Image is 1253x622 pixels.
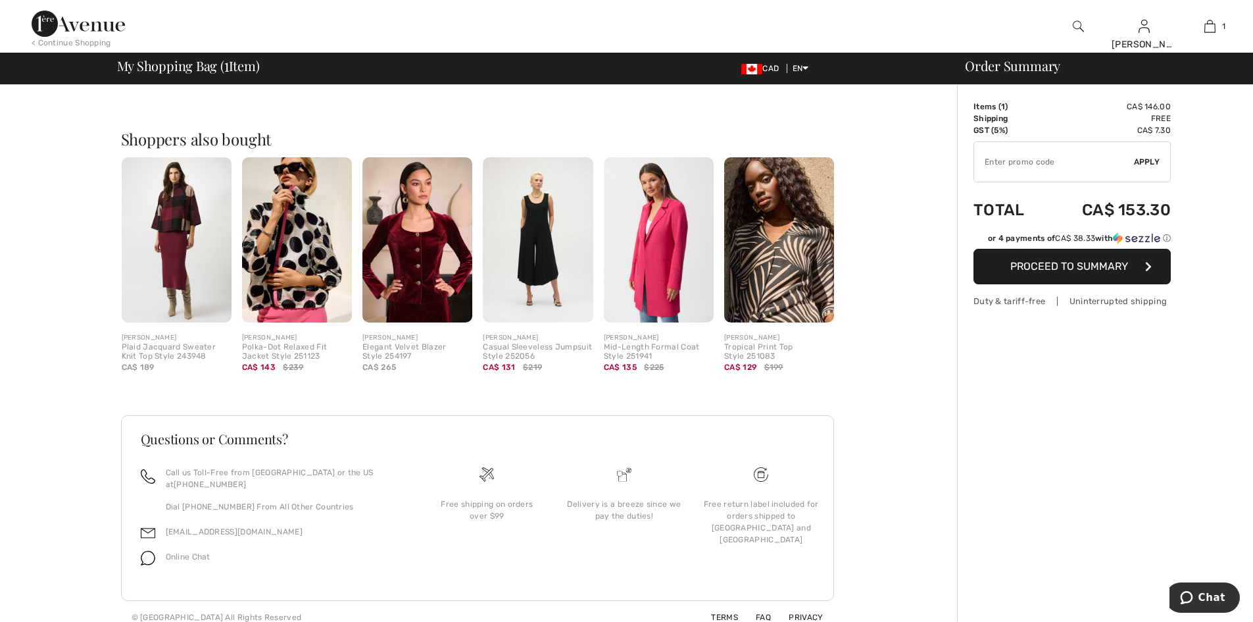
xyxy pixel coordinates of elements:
[740,613,771,622] a: FAQ
[617,467,631,482] img: Delivery is a breeze since we pay the duties!
[1139,18,1150,34] img: My Info
[479,467,494,482] img: Free shipping on orders over $99
[141,526,155,540] img: email
[724,333,834,343] div: [PERSON_NAME]
[166,527,303,536] a: [EMAIL_ADDRESS][DOMAIN_NAME]
[362,333,472,343] div: [PERSON_NAME]
[166,552,210,561] span: Online Chat
[1001,102,1005,111] span: 1
[429,498,545,522] div: Free shipping on orders over $99
[724,157,834,323] img: Tropical Print Top Style 251083
[566,498,682,522] div: Delivery is a breeze since we pay the duties!
[122,157,232,323] img: Plaid Jacquard Sweater Knit Top Style 243948
[32,37,111,49] div: < Continue Shopping
[973,295,1171,307] div: Duty & tariff-free | Uninterrupted shipping
[754,467,768,482] img: Free shipping on orders over $99
[166,501,403,513] p: Dial [PHONE_NUMBER] From All Other Countries
[604,157,714,323] img: Mid-Length Formal Coat Style 251941
[773,613,823,622] a: Privacy
[283,361,303,373] span: $239
[32,11,125,37] img: 1ère Avenue
[166,467,403,490] p: Call us Toll-Free from [GEOGRAPHIC_DATA] or the US at
[121,131,845,147] h2: Shoppers also bought
[1073,18,1084,34] img: search the website
[1045,188,1171,232] td: CA$ 153.30
[1055,234,1095,243] span: CA$ 38.33
[741,64,784,73] span: CAD
[1113,232,1160,244] img: Sezzle
[793,64,809,73] span: EN
[724,363,756,372] span: CA$ 129
[764,361,783,373] span: $199
[174,480,246,489] a: [PHONE_NUMBER]
[242,343,352,361] div: Polka-Dot Relaxed Fit Jacket Style 251123
[949,59,1245,72] div: Order Summary
[1134,156,1160,168] span: Apply
[141,432,814,446] h3: Questions or Comments?
[703,498,819,546] div: Free return label included for orders shipped to [GEOGRAPHIC_DATA] and [GEOGRAPHIC_DATA]
[122,343,232,361] div: Plaid Jacquard Sweater Knit Top Style 243948
[523,361,542,373] span: $219
[1045,124,1171,136] td: CA$ 7.30
[141,469,155,484] img: call
[362,157,472,323] img: Elegant Velvet Blazer Style 254197
[1112,38,1176,51] div: [PERSON_NAME]
[973,188,1045,232] td: Total
[973,113,1045,124] td: Shipping
[644,361,664,373] span: $225
[117,59,260,72] span: My Shopping Bag ( Item)
[1204,18,1216,34] img: My Bag
[483,363,515,372] span: CA$ 131
[362,343,472,361] div: Elegant Velvet Blazer Style 254197
[741,64,762,74] img: Canadian Dollar
[724,343,834,361] div: Tropical Print Top Style 251083
[122,363,155,372] span: CA$ 189
[604,333,714,343] div: [PERSON_NAME]
[695,613,738,622] a: Terms
[988,232,1171,244] div: or 4 payments of with
[242,363,276,372] span: CA$ 143
[362,363,396,372] span: CA$ 265
[1222,20,1225,32] span: 1
[974,142,1134,182] input: Promo code
[1169,583,1240,615] iframe: Opens a widget where you can chat to one of our agents
[973,124,1045,136] td: GST (5%)
[1045,113,1171,124] td: Free
[1045,101,1171,113] td: CA$ 146.00
[1010,260,1128,272] span: Proceed to Summary
[483,333,593,343] div: [PERSON_NAME]
[973,232,1171,249] div: or 4 payments ofCA$ 38.33withSezzle Click to learn more about Sezzle
[483,343,593,361] div: Casual Sleeveless Jumpsuit Style 252056
[973,101,1045,113] td: Items ( )
[1139,20,1150,32] a: Sign In
[224,56,229,73] span: 1
[973,249,1171,284] button: Proceed to Summary
[604,363,637,372] span: CA$ 135
[141,551,155,565] img: chat
[242,333,352,343] div: [PERSON_NAME]
[604,343,714,361] div: Mid-Length Formal Coat Style 251941
[1177,18,1242,34] a: 1
[122,333,232,343] div: [PERSON_NAME]
[483,157,593,323] img: Casual Sleeveless Jumpsuit Style 252056
[242,157,352,323] img: Polka-Dot Relaxed Fit Jacket Style 251123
